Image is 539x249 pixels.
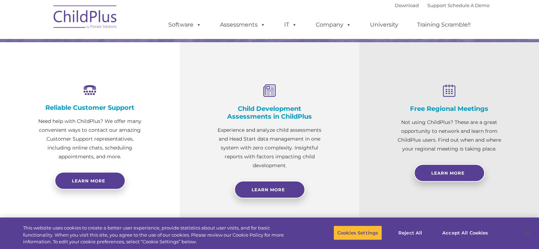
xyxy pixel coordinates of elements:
[234,181,305,198] a: Learn More
[161,18,208,32] a: Software
[395,2,419,8] a: Download
[23,225,297,245] div: This website uses cookies to create a better user experience, provide statistics about user visit...
[395,105,504,113] h4: Free Regional Meetings
[427,2,446,8] a: Support
[395,2,489,8] font: |
[448,2,489,8] a: Schedule A Demo
[388,225,432,240] button: Reject All
[363,18,405,32] a: University
[333,225,382,240] button: Cookies Settings
[215,105,324,120] h4: Child Development Assessments in ChildPlus
[520,225,535,240] button: Close
[395,118,504,153] p: Not using ChildPlus? These are a great opportunity to network and learn from ChildPlus users. Fin...
[3,3,536,9] div: Sort A > Z
[35,104,144,112] h4: Reliable Customer Support
[3,22,536,28] div: Delete
[3,47,536,54] div: Move To ...
[213,18,273,32] a: Assessments
[55,172,125,189] a: Learn more
[431,170,465,176] span: Learn More
[3,16,536,22] div: Move To ...
[414,164,485,182] a: Learn More
[438,225,492,240] button: Accept All Cookies
[215,126,324,170] p: Experience and analyze child assessments and Head Start data management in one system with zero c...
[277,18,304,32] a: IT
[3,9,536,16] div: Sort New > Old
[50,0,121,36] img: ChildPlus by Procare Solutions
[3,41,536,47] div: Rename
[3,28,536,35] div: Options
[3,35,536,41] div: Sign out
[309,18,358,32] a: Company
[35,117,144,161] p: Need help with ChildPlus? We offer many convenient ways to contact our amazing Customer Support r...
[72,178,105,183] span: Learn more
[252,187,285,192] span: Learn More
[410,18,478,32] a: Training Scramble!!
